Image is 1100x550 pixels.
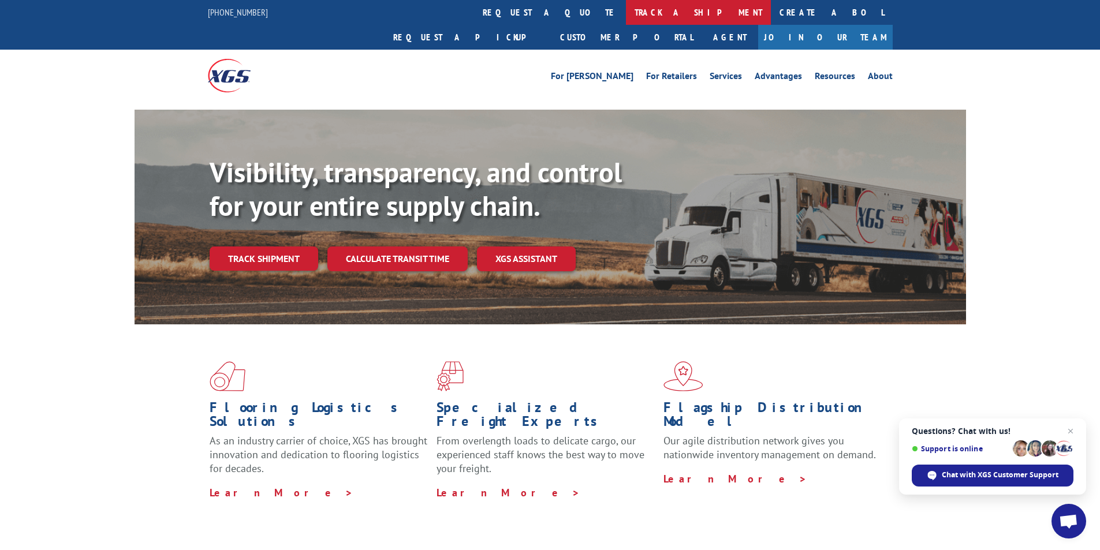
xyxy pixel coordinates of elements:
a: Services [710,72,742,84]
img: xgs-icon-focused-on-flooring-red [437,361,464,391]
div: Open chat [1051,504,1086,538]
a: For Retailers [646,72,697,84]
a: About [868,72,893,84]
img: xgs-icon-total-supply-chain-intelligence-red [210,361,245,391]
a: Learn More > [437,486,580,499]
h1: Flagship Distribution Model [663,401,882,434]
a: Learn More > [210,486,353,499]
span: Chat with XGS Customer Support [942,470,1058,480]
a: Request a pickup [385,25,551,50]
a: Calculate transit time [327,246,468,271]
b: Visibility, transparency, and control for your entire supply chain. [210,154,622,223]
span: Our agile distribution network gives you nationwide inventory management on demand. [663,434,876,461]
a: XGS ASSISTANT [477,246,576,271]
p: From overlength loads to delicate cargo, our experienced staff knows the best way to move your fr... [437,434,655,485]
span: Questions? Chat with us! [912,426,1073,436]
h1: Flooring Logistics Solutions [210,401,428,434]
a: Resources [815,72,855,84]
img: xgs-icon-flagship-distribution-model-red [663,361,703,391]
a: Join Our Team [758,25,893,50]
a: Learn More > [663,472,807,485]
a: Agent [702,25,758,50]
h1: Specialized Freight Experts [437,401,655,434]
a: Track shipment [210,246,318,271]
div: Chat with XGS Customer Support [912,465,1073,487]
a: Customer Portal [551,25,702,50]
span: As an industry carrier of choice, XGS has brought innovation and dedication to flooring logistics... [210,434,427,475]
span: Support is online [912,444,1009,453]
a: For [PERSON_NAME] [551,72,633,84]
a: Advantages [755,72,802,84]
a: [PHONE_NUMBER] [208,6,268,18]
span: Close chat [1064,424,1077,438]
